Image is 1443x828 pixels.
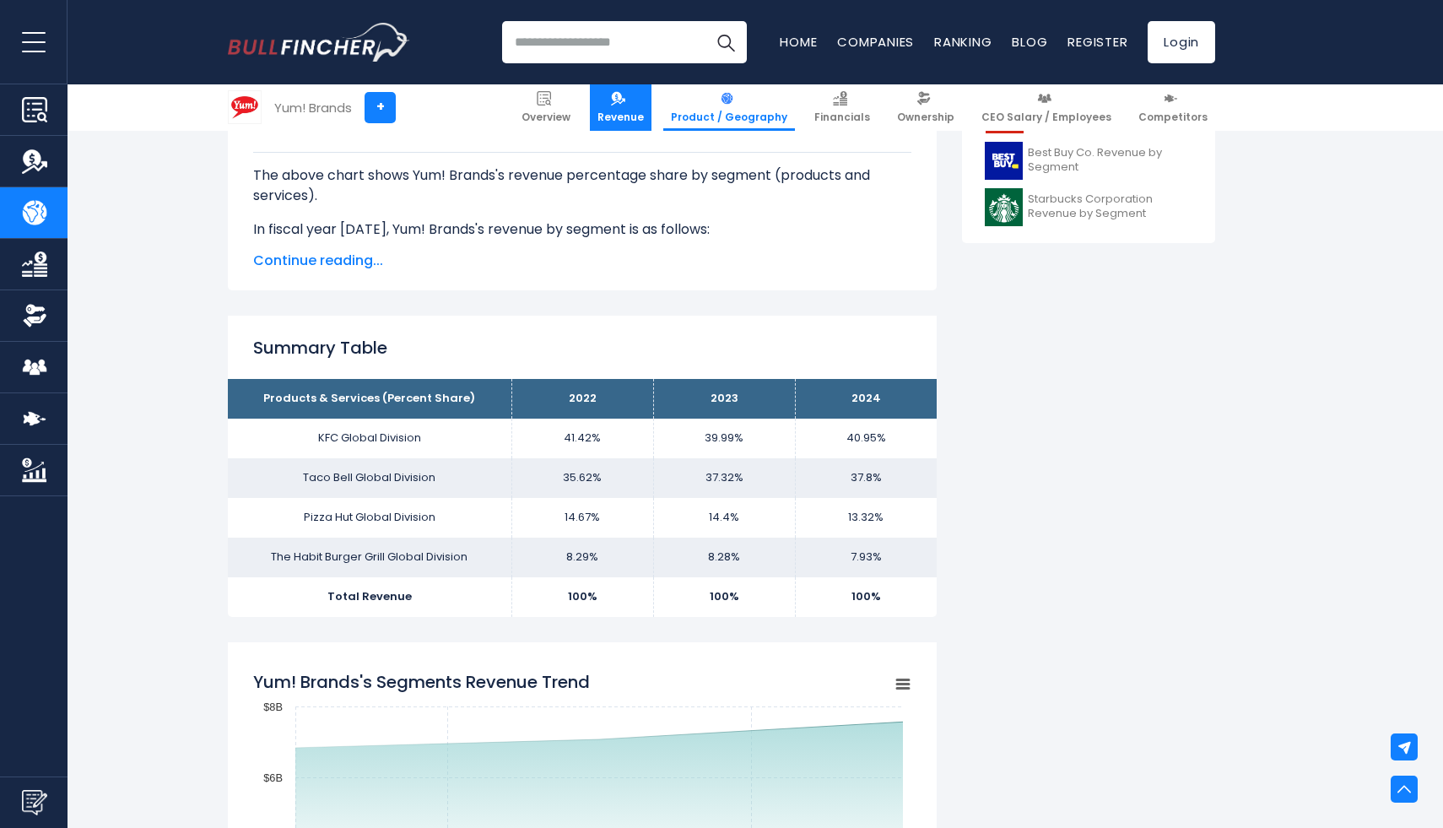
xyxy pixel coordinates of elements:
th: 2022 [511,379,653,419]
td: Total Revenue [228,577,511,617]
td: 100% [795,577,937,617]
td: 14.4% [653,498,795,538]
p: In fiscal year [DATE], Yum! Brands's revenue by segment is as follows: [253,219,911,240]
a: Product / Geography [663,84,795,131]
h2: Summary Table [253,335,911,360]
a: Login [1148,21,1215,63]
p: The above chart shows Yum! Brands's revenue percentage share by segment (products and services). [253,165,911,206]
th: 2024 [795,379,937,419]
span: Financials [814,111,870,124]
td: 13.32% [795,498,937,538]
img: Bullfincher logo [228,23,410,62]
span: Competitors [1138,111,1208,124]
td: 100% [511,577,653,617]
td: 35.62% [511,458,653,498]
a: Financials [807,84,878,131]
td: 100% [653,577,795,617]
span: Revenue [597,111,644,124]
span: Starbucks Corporation Revenue by Segment [1028,192,1192,221]
td: 41.42% [511,419,653,458]
span: Best Buy Co. Revenue by Segment [1028,146,1192,175]
a: Blog [1012,33,1047,51]
span: Overview [522,111,570,124]
a: Best Buy Co. Revenue by Segment [975,138,1202,184]
span: CEO Salary / Employees [981,111,1111,124]
text: $8B [263,701,283,713]
td: 37.32% [653,458,795,498]
th: Products & Services (Percent Share) [228,379,511,419]
img: YUM logo [229,91,261,123]
a: CEO Salary / Employees [974,84,1119,131]
a: Register [1067,33,1127,51]
span: Ownership [897,111,954,124]
a: Home [780,33,817,51]
text: $6B [263,771,283,784]
td: The Habit Burger Grill Global Division [228,538,511,577]
div: Yum! Brands [274,98,352,117]
a: Starbucks Corporation Revenue by Segment [975,184,1202,230]
a: + [365,92,396,123]
td: 37.8% [795,458,937,498]
td: 8.29% [511,538,653,577]
a: Ranking [934,33,992,51]
td: 7.93% [795,538,937,577]
span: Product / Geography [671,111,787,124]
tspan: Yum! Brands's Segments Revenue Trend [253,670,590,694]
td: KFC Global Division [228,419,511,458]
img: SBUX logo [985,188,1023,226]
td: Taco Bell Global Division [228,458,511,498]
button: Search [705,21,747,63]
img: BBY logo [985,142,1023,180]
a: Revenue [590,84,651,131]
td: 40.95% [795,419,937,458]
span: Continue reading... [253,251,911,271]
img: Ownership [22,303,47,328]
a: Companies [837,33,914,51]
a: Go to homepage [228,23,409,62]
td: 39.99% [653,419,795,458]
td: 8.28% [653,538,795,577]
td: 14.67% [511,498,653,538]
a: Overview [514,84,578,131]
a: Ownership [889,84,962,131]
th: 2023 [653,379,795,419]
div: The for Yum! Brands is the KFC Global Division, which represents 40.95% of its total revenue. The... [253,152,911,456]
td: Pizza Hut Global Division [228,498,511,538]
a: Competitors [1131,84,1215,131]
